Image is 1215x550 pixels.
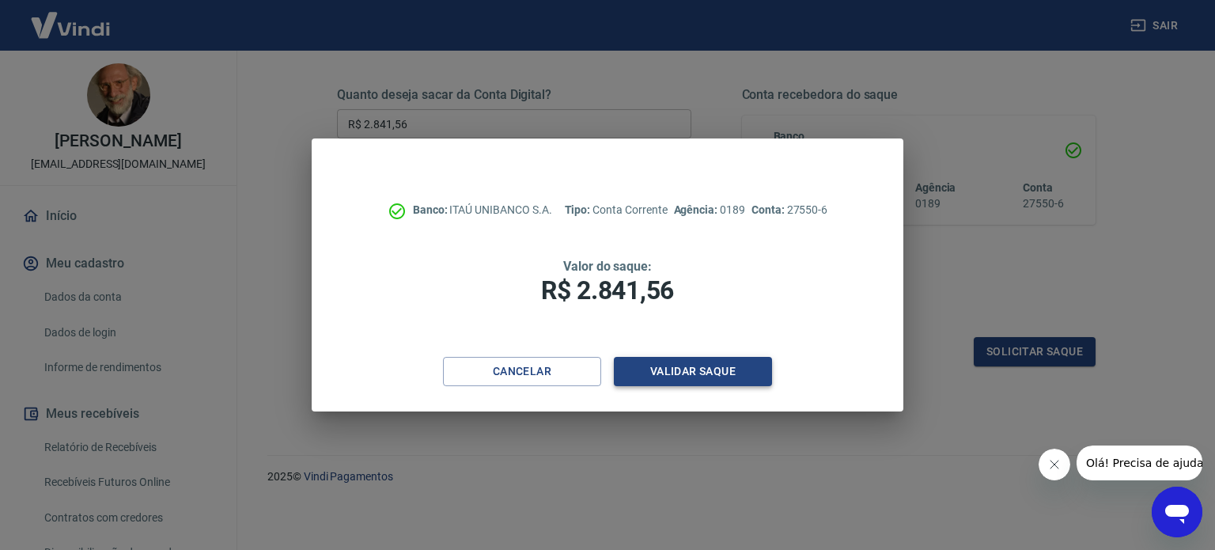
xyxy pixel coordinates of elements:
[413,203,450,216] span: Banco:
[1077,446,1202,480] iframe: Mensagem da empresa
[541,275,674,305] span: R$ 2.841,56
[565,202,668,218] p: Conta Corrente
[1039,449,1070,480] iframe: Fechar mensagem
[565,203,593,216] span: Tipo:
[674,202,745,218] p: 0189
[563,259,652,274] span: Valor do saque:
[413,202,552,218] p: ITAÚ UNIBANCO S.A.
[9,11,133,24] span: Olá! Precisa de ajuda?
[751,202,827,218] p: 27550-6
[614,357,772,386] button: Validar saque
[1152,487,1202,537] iframe: Botão para abrir a janela de mensagens
[443,357,601,386] button: Cancelar
[674,203,721,216] span: Agência:
[751,203,787,216] span: Conta:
